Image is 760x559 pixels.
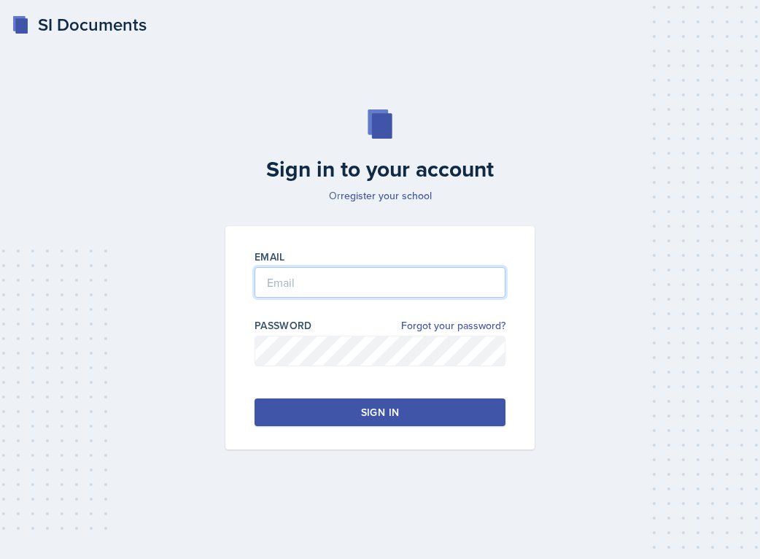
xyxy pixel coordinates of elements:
[401,318,505,334] a: Forgot your password?
[217,188,543,203] p: Or
[217,156,543,182] h2: Sign in to your account
[341,188,432,203] a: register your school
[255,267,505,298] input: Email
[255,318,312,333] label: Password
[12,12,147,38] a: SI Documents
[361,405,399,420] div: Sign in
[255,250,285,264] label: Email
[255,398,505,426] button: Sign in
